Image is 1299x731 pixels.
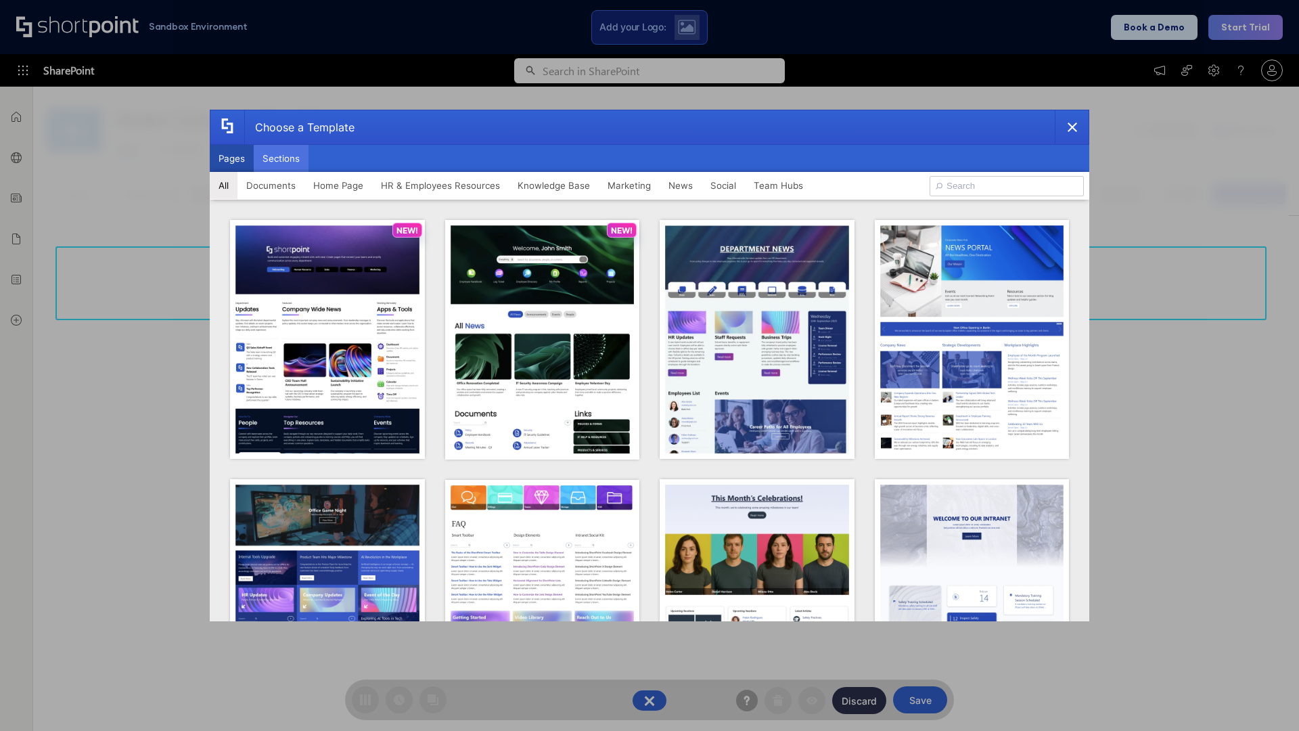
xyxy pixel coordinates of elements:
[1231,666,1299,731] iframe: Chat Widget
[304,172,372,199] button: Home Page
[930,176,1084,196] input: Search
[660,172,702,199] button: News
[702,172,745,199] button: Social
[210,172,237,199] button: All
[396,225,418,236] p: NEW!
[237,172,304,199] button: Documents
[611,225,633,236] p: NEW!
[254,145,309,172] button: Sections
[210,110,1089,621] div: template selector
[210,145,254,172] button: Pages
[599,172,660,199] button: Marketing
[745,172,812,199] button: Team Hubs
[372,172,509,199] button: HR & Employees Resources
[244,110,355,144] div: Choose a Template
[509,172,599,199] button: Knowledge Base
